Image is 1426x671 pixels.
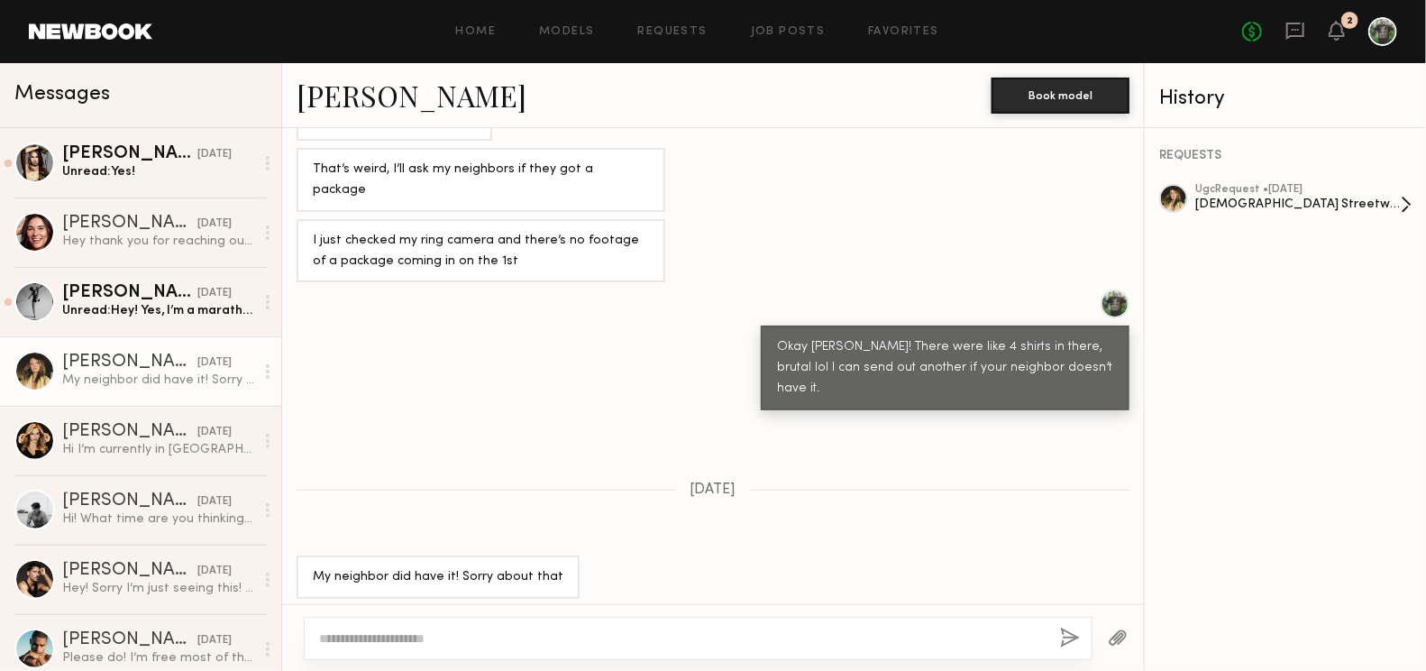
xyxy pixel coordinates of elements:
[197,563,232,580] div: [DATE]
[992,87,1129,102] a: Book model
[456,26,497,38] a: Home
[62,233,254,250] div: Hey thank you for reaching out!! Would love to shoot with you for your next upcoming shoot!!
[14,84,110,105] span: Messages
[992,78,1129,114] button: Book model
[197,354,232,372] div: [DATE]
[62,649,254,666] div: Please do! I’m free most of the week next week
[197,285,232,302] div: [DATE]
[1159,88,1412,109] div: History
[62,510,254,528] div: Hi! What time are you thinking? And how much would the shoot be?
[62,215,197,233] div: [PERSON_NAME]
[62,284,197,302] div: [PERSON_NAME]
[690,483,736,498] span: [DATE]
[1195,184,1412,225] a: ugcRequest •[DATE][DEMOGRAPHIC_DATA] Streetwear Models for UGC Content
[197,424,232,441] div: [DATE]
[638,26,708,38] a: Requests
[1195,196,1401,213] div: [DEMOGRAPHIC_DATA] Streetwear Models for UGC Content
[62,441,254,458] div: Hi I’m currently in [GEOGRAPHIC_DATA] until the 25th
[197,216,232,233] div: [DATE]
[62,302,254,319] div: Unread: Hey! Yes, I’m a marathoner. I can skate on camera and have it look professional but I don...
[539,26,594,38] a: Models
[62,631,197,649] div: [PERSON_NAME]
[62,562,197,580] div: [PERSON_NAME]
[62,492,197,510] div: [PERSON_NAME]
[62,423,197,441] div: [PERSON_NAME]
[62,580,254,597] div: Hey! Sorry I’m just seeing this! Let me know if you’re still interested, and any details you have...
[751,26,826,38] a: Job Posts
[62,372,254,389] div: My neighbor did have it! Sorry about that
[868,26,939,38] a: Favorites
[197,493,232,510] div: [DATE]
[313,231,649,272] div: I just checked my ring camera and there’s no footage of a package coming in on the 1st
[1195,184,1401,196] div: ugc Request • [DATE]
[62,145,197,163] div: [PERSON_NAME]
[313,160,649,201] div: That’s weird, I’ll ask my neighbors if they got a package
[777,337,1113,400] div: Okay [PERSON_NAME]! There were like 4 shirts in there, brutal lol I can send out another if your ...
[197,146,232,163] div: [DATE]
[62,163,254,180] div: Unread: Yes!
[297,76,526,115] a: [PERSON_NAME]
[313,567,563,588] div: My neighbor did have it! Sorry about that
[197,632,232,649] div: [DATE]
[62,354,197,372] div: [PERSON_NAME]
[1159,150,1412,162] div: REQUESTS
[1347,16,1353,26] div: 2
